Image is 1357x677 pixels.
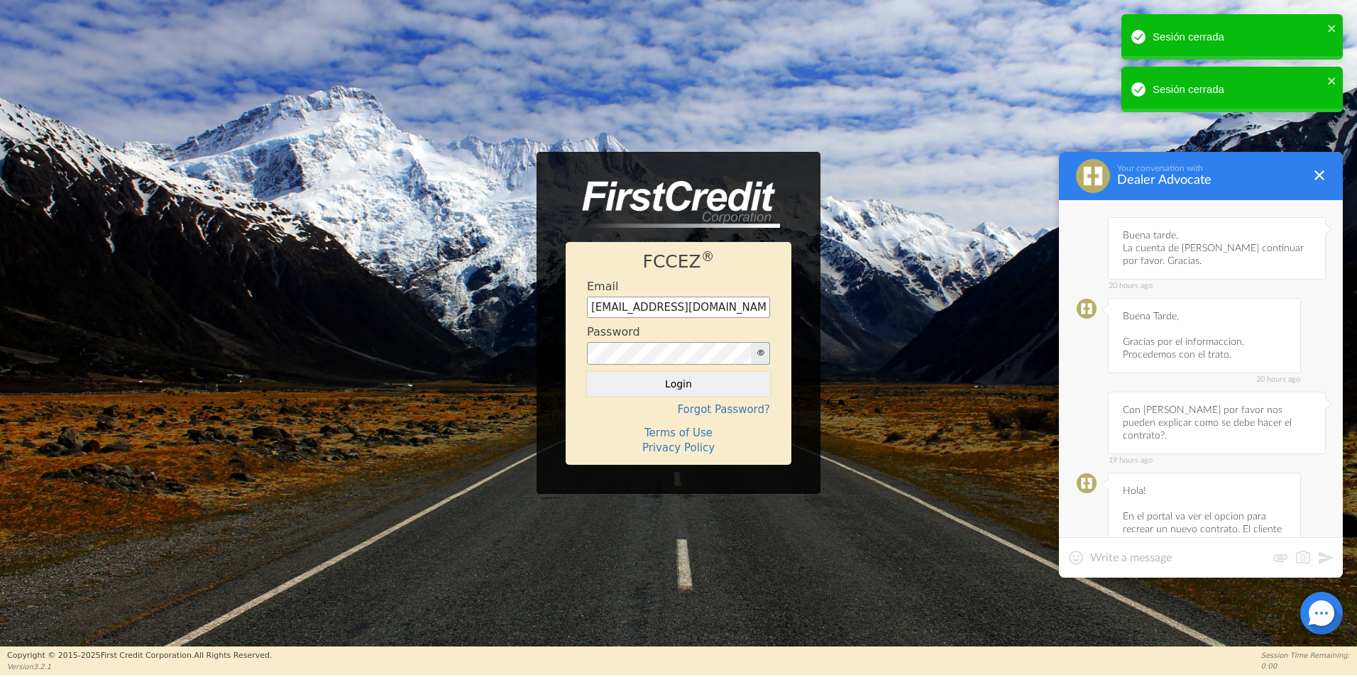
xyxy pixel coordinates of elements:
[587,280,618,293] h4: Email
[587,297,770,318] input: Enter email
[1109,375,1300,384] span: 20 hours ago
[1108,217,1326,280] div: Buena tarde, La cuenta de [PERSON_NAME] continuar por favor. Gracias.
[194,651,272,660] span: All Rights Reserved.
[566,181,780,228] img: logo-CMu_cnol.png
[1108,473,1301,637] div: Hola! En el portal va ver el opcion para recrear un nuevo contrato. El cliente dice que quiere el...
[587,426,770,439] h4: Terms of Use
[1153,29,1323,45] div: Sesión cerrada
[1261,650,1350,661] p: Session Time Remaining:
[1109,282,1325,290] span: 20 hours ago
[1117,163,1303,173] div: Your conversation with
[7,661,272,672] p: Version 3.2.1
[1261,661,1350,671] p: 0:00
[587,342,752,365] input: password
[587,372,770,396] button: Login
[701,249,715,264] sup: ®
[1327,20,1337,36] button: close
[587,325,640,338] h4: Password
[1108,392,1326,454] div: Con [PERSON_NAME] por favor nos pueden explicar como se debe hacer el contrato?.
[587,441,770,454] h4: Privacy Policy
[1109,456,1325,465] span: 19 hours ago
[1108,298,1301,373] div: Buena Tarde, Gracias por el informaccion. Procedemos con el trato.
[1117,173,1303,187] div: Dealer Advocate
[1327,72,1337,89] button: close
[1153,82,1323,98] div: Sesión cerrada
[587,403,770,416] h4: Forgot Password?
[587,251,770,273] h1: FCCEZ
[7,650,272,662] p: Copyright © 2015- 2025 First Credit Corporation.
